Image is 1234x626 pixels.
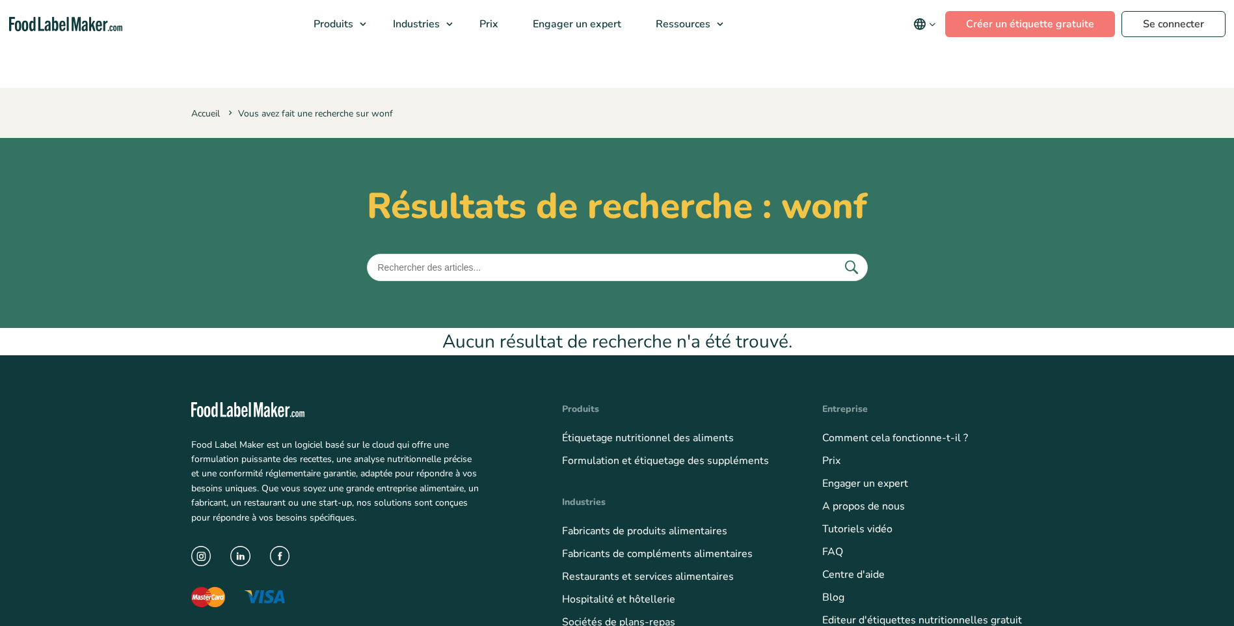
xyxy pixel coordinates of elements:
a: Créer un étiquette gratuite [945,11,1115,37]
a: Accueil [191,107,220,120]
h4: Entreprise [822,402,1043,416]
input: Rechercher des articles... [367,254,868,281]
h3: Aucun résultat de recherche n'a été trouvé. [191,328,1043,355]
span: Industries [389,17,441,31]
a: Se connecter [1121,11,1226,37]
a: Formulation et étiquetage des suppléments [562,454,769,468]
img: Le logo Mastercard affichant un cercle rouge indiquant [191,587,225,608]
span: Vous avez fait une recherche sur wonf [226,107,393,120]
a: Restaurants et services alimentaires [562,569,734,584]
a: A propos de nous [822,499,905,513]
img: Le logo Visa avec des lettres bleues et une pichenette jaune au-dessus du logo. [245,590,285,603]
span: Ressources [652,17,712,31]
a: Comment cela fonctionne-t-il ? [822,431,968,445]
h1: Résultats de recherche : wonf [191,185,1043,228]
span: Produits [310,17,355,31]
a: Centre d'aide [822,567,885,582]
h4: Industries [562,495,783,509]
a: Fabricants de produits alimentaires [562,524,727,538]
a: Étiquetage nutritionnel des aliments [562,431,734,445]
a: Blog [822,590,844,605]
span: Engager un expert [529,17,623,31]
h4: Produits [562,402,783,416]
a: Engager un expert [822,476,908,491]
a: Hospitalité et hôtellerie [562,592,675,606]
span: Prix [476,17,500,31]
a: Fabricants de compléments alimentaires [562,547,753,561]
a: Prix [822,454,840,468]
img: Etiquetteuse alimentaire - blanche [191,402,305,417]
p: Food Label Maker est un logiciel basé sur le cloud qui offre une formulation puissante des recett... [191,438,481,525]
a: FAQ [822,545,843,559]
img: icône instagram [191,546,211,566]
a: Tutoriels vidéo [822,522,892,536]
